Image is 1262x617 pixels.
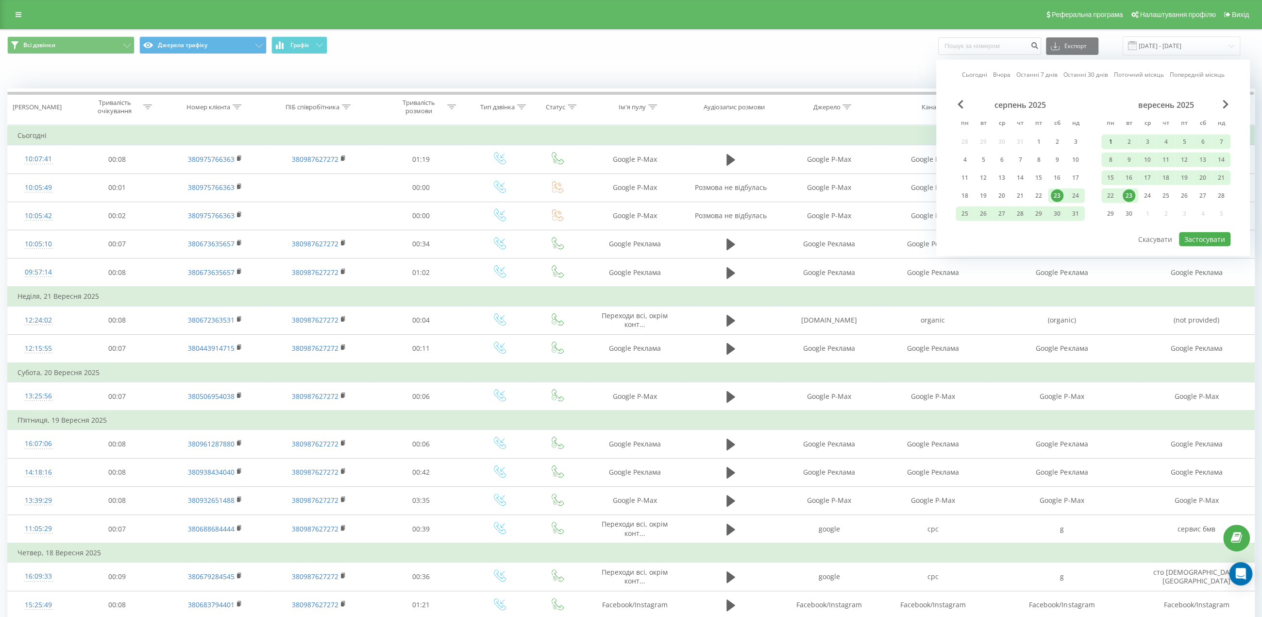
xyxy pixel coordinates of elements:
[1029,189,1048,203] div: пт 22 серп 2025 р.
[1157,189,1175,203] div: чт 25 вер 2025 р.
[1179,232,1230,246] button: Застосувати
[69,430,165,458] td: 00:08
[292,239,338,248] a: 380987627272
[1048,171,1066,185] div: сб 16 серп 2025 р.
[480,103,515,111] div: Тип дзвінка
[585,230,685,258] td: Google Реклама
[1069,136,1082,148] div: 3
[1104,154,1117,166] div: 8
[959,154,971,166] div: 4
[1138,153,1157,167] div: ср 10 вер 2025 р.
[777,202,881,230] td: Google P-Max
[585,258,685,287] td: Google Реклама
[186,103,230,111] div: Номер клієнта
[1138,189,1157,203] div: ср 24 вер 2025 р.
[292,572,338,581] a: 380987627272
[69,202,165,230] td: 00:02
[881,202,985,230] td: Google P-Max
[993,189,1011,203] div: ср 20 серп 2025 р.
[188,315,235,325] a: 380672363531
[1123,207,1135,220] div: 30
[17,463,59,482] div: 14:18:16
[602,567,668,585] span: Переходи всі, окрім конт...
[619,103,646,111] div: Ім'я пулу
[1032,154,1045,166] div: 8
[994,117,1009,131] abbr: середа
[985,382,1139,411] td: Google P-Max
[1194,135,1212,149] div: сб 6 вер 2025 р.
[958,117,972,131] abbr: понеділок
[17,567,59,586] div: 16:09:33
[1157,171,1175,185] div: чт 18 вер 2025 р.
[1069,207,1082,220] div: 31
[188,343,235,353] a: 380443914715
[1175,153,1194,167] div: пт 12 вер 2025 р.
[1140,11,1215,18] span: Налаштування профілю
[1104,189,1117,202] div: 22
[69,173,165,202] td: 00:01
[602,311,668,329] span: Переходи всі, окрім конт...
[292,268,338,277] a: 380987627272
[1196,136,1209,148] div: 6
[585,173,685,202] td: Google P-Max
[1123,154,1135,166] div: 9
[17,263,59,282] div: 09:57:14
[1032,207,1045,220] div: 29
[1066,189,1085,203] div: нд 24 серп 2025 р.
[8,126,1255,145] td: Сьогодні
[188,439,235,448] a: 380961287880
[1178,136,1191,148] div: 5
[993,153,1011,167] div: ср 6 серп 2025 р.
[985,486,1139,514] td: Google P-Max
[777,334,881,363] td: Google Реклама
[89,99,141,115] div: Тривалість очікування
[1103,117,1118,131] abbr: понеділок
[602,519,668,537] span: Переходи всі, окрім конт...
[1139,334,1254,363] td: Google Реклама
[777,145,881,173] td: Google P-Max
[1160,171,1172,184] div: 18
[977,171,990,184] div: 12
[1214,117,1228,131] abbr: неділя
[959,171,971,184] div: 11
[1032,136,1045,148] div: 1
[1194,171,1212,185] div: сб 20 вер 2025 р.
[1011,189,1029,203] div: чт 21 серп 2025 р.
[373,458,469,486] td: 00:42
[985,430,1139,458] td: Google Реклама
[956,100,1085,110] div: серпень 2025
[1011,171,1029,185] div: чт 14 серп 2025 р.
[881,258,985,287] td: Google Реклама
[1157,153,1175,167] div: чт 11 вер 2025 р.
[985,334,1139,363] td: Google Реклама
[17,178,59,197] div: 10:05:49
[585,430,685,458] td: Google Реклама
[8,363,1255,382] td: Субота, 20 Вересня 2025
[777,382,881,411] td: Google P-Max
[1048,189,1066,203] div: сб 23 серп 2025 р.
[1031,117,1046,131] abbr: п’ятниця
[17,491,59,510] div: 13:39:29
[69,486,165,514] td: 00:08
[188,524,235,533] a: 380688684444
[1177,117,1192,131] abbr: п’ятниця
[777,306,881,334] td: [DOMAIN_NAME]
[373,258,469,287] td: 01:02
[1212,189,1230,203] div: нд 28 вер 2025 р.
[17,235,59,254] div: 10:05:10
[1139,382,1254,411] td: Google P-Max
[1215,171,1228,184] div: 21
[1157,135,1175,149] div: чт 4 вер 2025 р.
[1120,135,1138,149] div: вт 2 вер 2025 р.
[985,563,1139,591] td: g
[1066,171,1085,185] div: нд 17 серп 2025 р.
[373,334,469,363] td: 00:11
[188,268,235,277] a: 380673635657
[1120,189,1138,203] div: вт 23 вер 2025 р.
[1014,171,1026,184] div: 14
[881,334,985,363] td: Google Реклама
[995,207,1008,220] div: 27
[881,382,985,411] td: Google P-Max
[1048,135,1066,149] div: сб 2 серп 2025 р.
[1139,486,1254,514] td: Google P-Max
